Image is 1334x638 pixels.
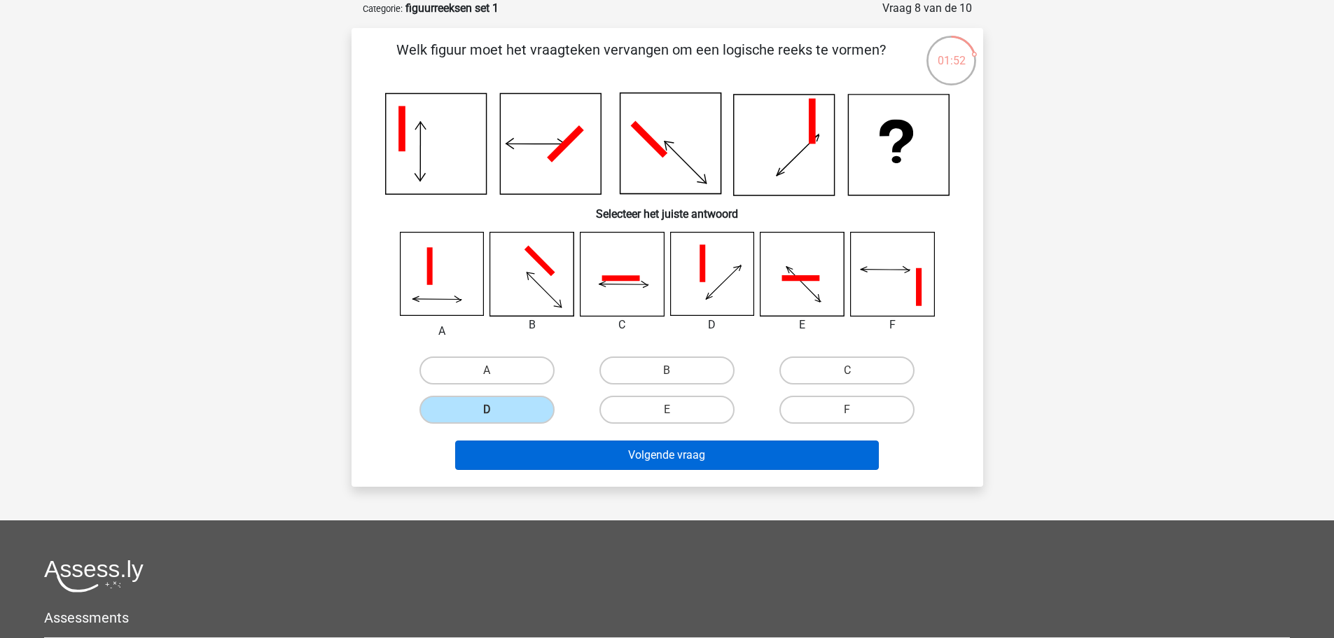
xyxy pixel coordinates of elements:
[389,323,495,340] div: A
[599,396,735,424] label: E
[569,317,675,333] div: C
[749,317,855,333] div: E
[405,1,499,15] strong: figuurreeksen set 1
[779,356,915,384] label: C
[840,317,945,333] div: F
[479,317,585,333] div: B
[374,196,961,221] h6: Selecteer het juiste antwoord
[455,441,879,470] button: Volgende vraag
[44,609,1290,626] h5: Assessments
[599,356,735,384] label: B
[374,39,908,81] p: Welk figuur moet het vraagteken vervangen om een logische reeks te vormen?
[44,560,144,592] img: Assessly logo
[419,396,555,424] label: D
[363,4,403,14] small: Categorie:
[419,356,555,384] label: A
[779,396,915,424] label: F
[660,317,765,333] div: D
[925,34,978,69] div: 01:52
